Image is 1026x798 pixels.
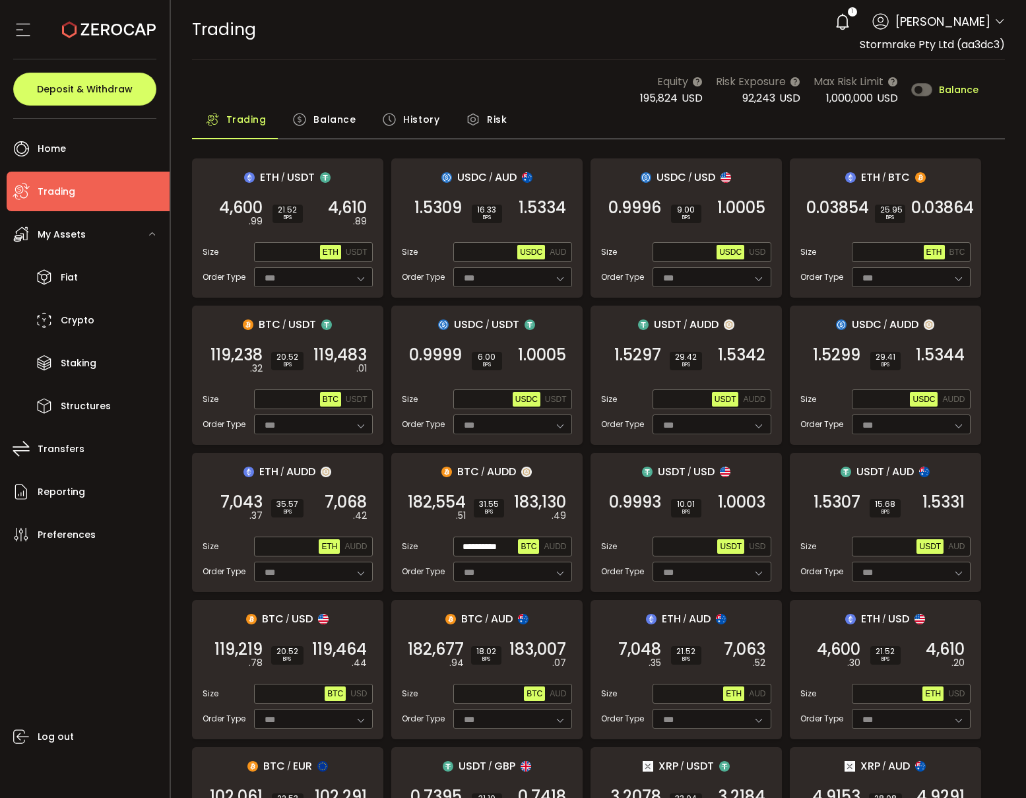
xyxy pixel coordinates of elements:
[313,106,356,133] span: Balance
[657,169,686,185] span: USDC
[676,508,696,516] i: BPS
[13,73,156,106] button: Deposit & Withdraw
[203,418,245,430] span: Order Type
[856,463,884,480] span: USDT
[719,761,730,772] img: usdt_portfolio.svg
[544,542,566,551] span: AUDD
[61,397,111,416] span: Structures
[689,316,719,333] span: AUDD
[287,760,291,772] em: /
[527,689,542,698] span: BTC
[845,172,856,183] img: eth_portfolio.svg
[402,393,418,405] span: Size
[525,319,535,330] img: usdt_portfolio.svg
[514,496,566,509] span: 183,130
[477,361,497,369] i: BPS
[61,268,78,287] span: Fiat
[813,349,860,362] span: 1.5299
[550,248,566,257] span: AUD
[492,316,519,333] span: USDT
[919,542,941,551] span: USDT
[323,248,338,257] span: ETH
[916,349,965,362] span: 1.5344
[276,508,298,516] i: BPS
[942,395,965,404] span: AUDD
[814,73,883,90] span: Max Risk Limit
[746,245,768,259] button: USD
[542,392,569,407] button: USDT
[350,689,367,698] span: USD
[883,319,887,331] em: /
[518,349,566,362] span: 1.0005
[882,613,886,625] em: /
[847,656,860,670] em: .30
[716,614,726,624] img: aud_portfolio.svg
[876,648,895,655] span: 21.52
[192,18,256,41] span: Trading
[249,215,263,228] em: .99
[910,392,938,407] button: USDC
[749,248,765,257] span: USD
[800,688,816,700] span: Size
[443,761,453,772] img: usdt_portfolio.svg
[328,201,367,215] span: 4,610
[342,539,369,554] button: AUDD
[939,85,978,94] span: Balance
[61,311,94,330] span: Crypto
[601,271,644,283] span: Order Type
[520,248,542,257] span: USDC
[869,655,1026,798] div: Chat Widget
[438,319,449,330] img: usdc_portfolio.svg
[676,648,696,655] span: 21.52
[914,614,925,624] img: usd_portfolio.svg
[247,761,258,772] img: btc_portfolio.svg
[518,614,529,624] img: aud_portfolio.svg
[601,688,617,700] span: Size
[276,361,298,369] i: BPS
[654,316,682,333] span: USDT
[408,643,464,656] span: 182,677
[457,463,479,480] span: BTC
[313,349,367,362] span: 119,483
[545,395,567,404] span: USDT
[886,466,890,478] em: /
[479,508,499,516] i: BPS
[489,172,493,183] em: /
[403,106,439,133] span: History
[675,361,697,369] i: BPS
[327,689,343,698] span: BTC
[243,319,253,330] img: btc_portfolio.svg
[319,539,340,554] button: ETH
[346,395,368,404] span: USDT
[210,349,263,362] span: 119,238
[682,90,703,106] span: USD
[214,643,263,656] span: 119,219
[203,541,218,552] span: Size
[675,353,697,361] span: 29.42
[441,172,452,183] img: usdc_portfolio.svg
[876,353,895,361] span: 29.41
[638,319,649,330] img: usdt_portfolio.svg
[348,686,369,701] button: USD
[851,7,853,17] span: 1
[800,246,816,258] span: Size
[38,182,75,201] span: Trading
[926,248,942,257] span: ETH
[250,362,263,376] em: .32
[694,169,715,185] span: USD
[203,713,245,725] span: Order Type
[259,316,280,333] span: BTC
[861,611,880,627] span: ETH
[249,656,263,670] em: .78
[683,613,687,625] em: /
[513,392,540,407] button: USDC
[249,509,263,523] em: .37
[491,611,513,627] span: AUD
[717,201,765,215] span: 1.0005
[684,319,688,331] em: /
[408,496,466,509] span: 182,554
[911,201,974,215] span: 0.03864
[402,688,418,700] span: Size
[203,246,218,258] span: Size
[779,90,800,106] span: USD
